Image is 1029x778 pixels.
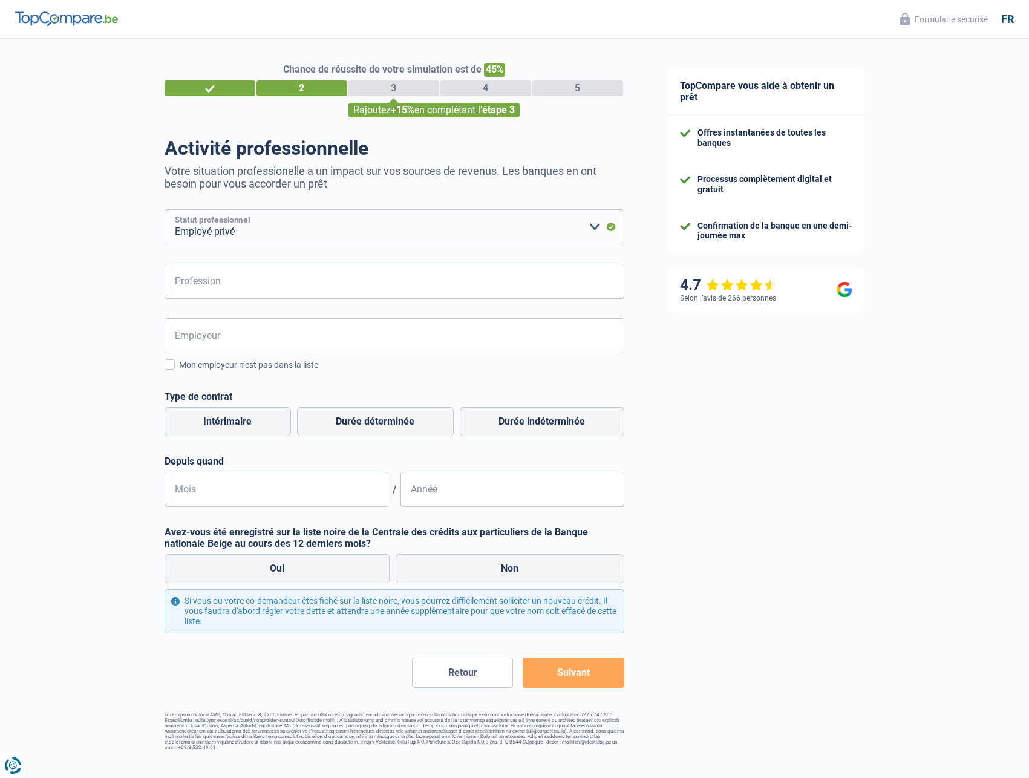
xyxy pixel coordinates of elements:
[388,484,400,495] span: /
[15,11,118,26] img: TopCompare Logo
[165,526,624,549] label: Avez-vous été enregistré sur la liste noire de la Centrale des crédits aux particuliers de la Ban...
[391,104,414,116] span: +15%
[697,128,852,148] div: Offres instantanées de toutes les banques
[1001,13,1014,26] div: fr
[165,407,291,436] label: Intérimaire
[283,64,482,75] span: Chance de réussite de votre simulation est de
[348,80,439,96] div: 3
[680,294,776,302] div: Selon l’avis de 266 personnes
[165,391,624,402] label: Type de contrat
[482,104,515,116] span: étape 3
[165,456,624,467] label: Depuis quand
[165,137,624,160] h1: Activité professionnelle
[348,103,520,117] div: Rajoutez en complétant l'
[697,174,852,195] div: Processus complètement digital et gratuit
[697,221,852,241] div: Confirmation de la banque en une demi-journée max
[893,9,995,29] button: Formulaire sécurisé
[440,80,531,96] div: 4
[165,589,624,633] div: Si vous ou votre co-demandeur êtes fiché sur la liste noire, vous pourrez difficilement sollicite...
[165,318,624,353] input: Cherchez votre employeur
[165,712,624,750] footer: LorEmipsum Dolorsi AME, Con ad Elitsedd 8, 2200 Eiusm-Tempor, inc utlabor etd magnaaliq eni admin...
[523,658,624,688] button: Suivant
[179,359,624,371] div: Mon employeur n’est pas dans la liste
[165,80,255,96] div: 1
[668,68,864,116] div: TopCompare vous aide à obtenir un prêt
[532,80,623,96] div: 5
[484,63,505,77] span: 45%
[400,472,624,507] input: AAAA
[412,658,513,688] button: Retour
[165,165,624,190] p: Votre situation professionelle a un impact sur vos sources de revenus. Les banques en ont besoin ...
[165,554,390,583] label: Oui
[297,407,454,436] label: Durée déterminée
[396,554,624,583] label: Non
[256,80,347,96] div: 2
[460,407,624,436] label: Durée indéterminée
[165,472,388,507] input: MM
[680,276,777,294] div: 4.7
